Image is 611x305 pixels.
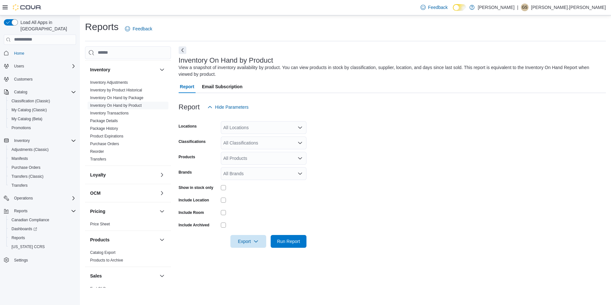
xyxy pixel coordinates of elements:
[418,1,450,14] a: Feedback
[158,189,166,197] button: OCM
[1,194,79,203] button: Operations
[12,183,27,188] span: Transfers
[9,164,43,171] a: Purchase Orders
[1,255,79,264] button: Settings
[90,258,123,263] span: Products to Archive
[12,226,37,231] span: Dashboards
[179,170,192,175] label: Brands
[90,141,119,146] span: Purchase Orders
[12,217,49,223] span: Canadian Compliance
[6,215,79,224] button: Canadian Compliance
[1,207,79,215] button: Reports
[179,57,273,64] h3: Inventory On Hand by Product
[14,90,27,95] span: Catalog
[6,97,79,106] button: Classification (Classic)
[12,125,31,130] span: Promotions
[12,235,25,240] span: Reports
[9,106,50,114] a: My Catalog (Classic)
[298,125,303,130] button: Open list of options
[90,111,129,116] span: Inventory Transactions
[9,216,52,224] a: Canadian Compliance
[179,185,213,190] label: Show in stock only
[9,173,76,180] span: Transfers (Classic)
[9,243,76,251] span: Washington CCRS
[1,49,79,58] button: Home
[90,111,129,115] a: Inventory Transactions
[298,156,303,161] button: Open list of options
[14,138,30,143] span: Inventory
[179,154,195,160] label: Products
[90,222,110,226] a: Price Sheet
[85,220,171,231] div: Pricing
[12,256,30,264] a: Settings
[428,4,448,11] span: Feedback
[517,4,518,11] p: |
[12,75,35,83] a: Customers
[90,88,142,92] a: Inventory by Product Historical
[12,207,76,215] span: Reports
[90,172,157,178] button: Loyalty
[14,258,28,263] span: Settings
[179,210,204,215] label: Include Room
[9,225,76,233] span: Dashboards
[234,235,262,248] span: Export
[90,273,102,279] h3: Sales
[9,225,40,233] a: Dashboards
[9,182,30,189] a: Transfers
[6,123,79,132] button: Promotions
[12,62,27,70] button: Users
[90,134,123,138] a: Product Expirations
[12,194,35,202] button: Operations
[522,4,527,11] span: GS
[179,64,603,78] div: View a snapshot of inventory availability by product. You can view products in stock by classific...
[6,106,79,114] button: My Catalog (Classic)
[85,20,119,33] h1: Reports
[9,124,76,132] span: Promotions
[12,107,47,113] span: My Catalog (Classic)
[12,88,30,96] button: Catalog
[158,171,166,179] button: Loyalty
[9,243,47,251] a: [US_STATE] CCRS
[158,207,166,215] button: Pricing
[90,103,142,108] a: Inventory On Hand by Product
[90,119,118,123] a: Package Details
[9,146,51,153] a: Adjustments (Classic)
[9,182,76,189] span: Transfers
[12,156,28,161] span: Manifests
[179,124,197,129] label: Locations
[205,101,251,113] button: Hide Parameters
[453,4,466,11] input: Dark Mode
[90,80,128,85] a: Inventory Adjustments
[12,207,30,215] button: Reports
[9,115,76,123] span: My Catalog (Beta)
[9,164,76,171] span: Purchase Orders
[90,126,118,131] span: Package History
[90,258,123,262] a: Products to Archive
[12,244,45,249] span: [US_STATE] CCRS
[6,224,79,233] a: Dashboards
[14,64,24,69] span: Users
[158,272,166,280] button: Sales
[1,136,79,145] button: Inventory
[12,165,41,170] span: Purchase Orders
[215,104,249,110] span: Hide Parameters
[85,249,171,267] div: Products
[90,237,157,243] button: Products
[521,4,529,11] div: Geoff St.Germain
[14,196,33,201] span: Operations
[9,106,76,114] span: My Catalog (Classic)
[9,115,45,123] a: My Catalog (Beta)
[202,80,243,93] span: Email Subscription
[271,235,306,248] button: Run Report
[90,222,110,227] span: Price Sheet
[90,286,110,291] span: End Of Day
[158,236,166,244] button: Products
[298,140,303,145] button: Open list of options
[90,208,105,215] h3: Pricing
[12,62,76,70] span: Users
[12,137,32,145] button: Inventory
[9,155,76,162] span: Manifests
[90,96,143,100] a: Inventory On Hand by Package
